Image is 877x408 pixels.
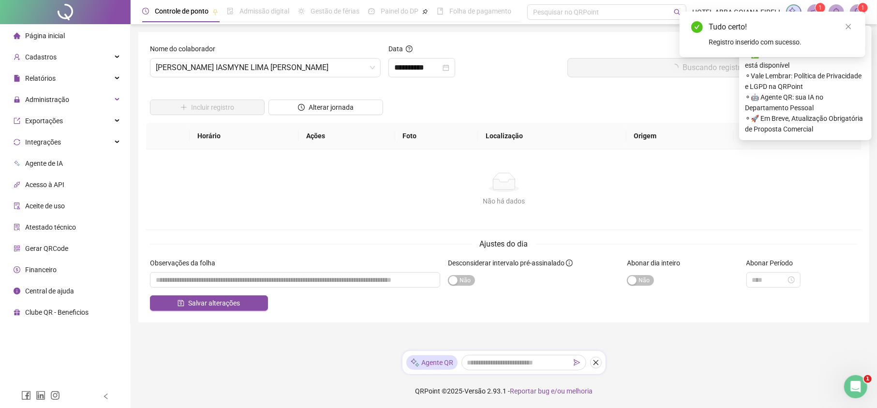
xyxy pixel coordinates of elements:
[843,21,854,32] a: Close
[864,375,872,383] span: 1
[745,92,866,113] span: ⚬ 🤖 Agente QR: sua IA no Departamento Pessoal
[709,37,854,47] div: Registro inserido com sucesso.
[745,113,866,134] span: ⚬ 🚀 Em Breve, Atualização Obrigatória de Proposta Comercial
[844,375,867,398] iframe: Intercom live chat
[745,71,866,92] span: ⚬ Vale Lembrar: Política de Privacidade e LGPD na QRPoint
[709,21,854,33] div: Tudo certo!
[691,21,703,33] span: check-circle
[845,23,852,30] span: close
